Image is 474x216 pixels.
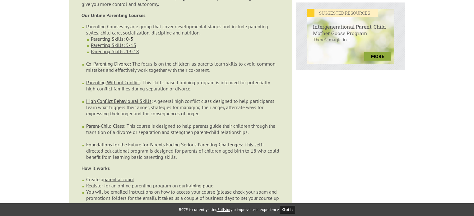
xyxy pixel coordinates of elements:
[86,61,280,79] li: : The focus is on the children, as parents learn skills to avoid common mistakes and effectively ...
[307,9,378,17] em: SUGGESTED RESOURCES
[86,79,140,85] a: Parenting Without Conflict
[86,98,280,123] li: : A general high conflict class designed to help participants learn what triggers their anger, st...
[103,176,134,182] a: parent account
[307,17,394,36] h6: Intergenerational Parent-Child Mother Goose Program
[280,206,295,214] button: Got it
[86,23,280,61] li: Parenting Courses by age group that cover developmental stages and include parenting styles, chil...
[86,141,280,160] li: : This self-directed educational program is designed for parents of children aged birth to 18 who...
[86,189,280,207] li: You will be emailed instructions on how to access your course (please check your spam and promoti...
[86,182,280,189] li: Register for an online parenting program on our
[86,61,130,67] a: Co-Parenting Divorce
[217,207,232,212] a: Fullstory
[86,79,280,98] li: : This skills-based training program is intended for potentially high-conflict families during se...
[91,36,133,42] a: Parenting Skills: 0-5
[86,123,280,141] li: : This course is designed to help parents guide their children through the transition of a divorc...
[186,182,213,189] a: training page
[81,165,110,171] strong: How it works
[91,42,136,48] a: Parenting Skills: 5-13
[91,48,139,54] a: Parenting Skills: 13-18
[364,52,391,61] a: more
[86,176,280,182] li: Create a
[86,123,124,129] a: Parent-Child Class
[86,98,151,104] a: High Conflict Behavioural Skills
[307,36,394,49] p: There’s magic in...
[86,141,242,148] a: Foundations for the Future for Parents Facing Serious Parenting Challenges
[81,12,146,18] strong: Our Online Parenting Courses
